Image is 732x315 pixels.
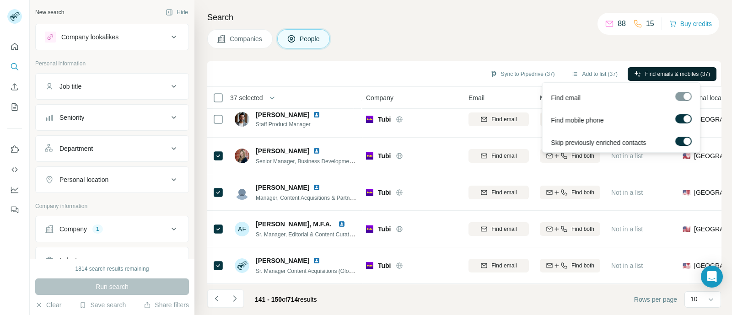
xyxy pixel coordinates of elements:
span: Find email [551,93,581,102]
img: Avatar [235,185,249,200]
span: Find both [571,188,594,197]
span: 141 - 150 [255,296,282,303]
button: Share filters [144,300,189,310]
button: Search [7,59,22,75]
button: Use Surfe on LinkedIn [7,141,22,158]
span: Company [366,93,393,102]
span: Senior Manager, Business Development & Distribution Partnerships [256,157,420,165]
button: Buy credits [669,17,712,30]
img: Logo of Tubi [366,152,373,160]
span: Tubi [378,115,391,124]
span: 714 [287,296,298,303]
button: Find both [540,186,600,199]
div: Open Intercom Messenger [701,266,723,288]
span: Not in a list [611,262,643,269]
button: Find email [468,112,529,126]
img: LinkedIn logo [313,147,320,155]
button: Company lookalikes [36,26,188,48]
img: Avatar [235,258,249,273]
button: Find both [540,259,600,272]
span: Email [468,93,484,102]
p: 10 [690,294,698,304]
button: Navigate to next page [226,289,244,308]
button: Feedback [7,202,22,218]
button: Personal location [36,169,188,191]
div: Industry [59,256,82,265]
span: of [282,296,287,303]
button: Find email [468,149,529,163]
button: Find email [468,222,529,236]
img: Avatar [235,149,249,163]
span: Find email [491,262,517,270]
button: Sync to Pipedrive (37) [484,67,561,81]
div: 1 [92,225,103,233]
button: Company1 [36,218,188,240]
span: Not in a list [611,225,643,233]
span: Find email [491,152,517,160]
span: [PERSON_NAME] [256,110,309,119]
img: Logo of Tubi [366,116,373,123]
span: Not in a list [611,189,643,196]
button: Save search [79,300,126,310]
button: Quick start [7,38,22,55]
button: Clear [35,300,61,310]
span: [PERSON_NAME] [256,146,309,155]
div: Seniority [59,113,84,122]
span: Skip previously enriched contacts [551,138,646,147]
span: Companies [230,34,263,43]
span: Tubi [378,224,391,234]
button: Find emails & mobiles (37) [628,67,716,81]
p: 15 [646,18,654,29]
img: Logo of Tubi [366,262,373,269]
span: Find emails & mobiles (37) [645,70,710,78]
p: Company information [35,202,189,210]
button: Enrich CSV [7,79,22,95]
span: People [300,34,321,43]
span: Staff Product Manager [256,120,331,128]
span: Find both [571,262,594,270]
button: Dashboard [7,182,22,198]
span: 37 selected [230,93,263,102]
div: AF [235,222,249,236]
span: Sr. Manager Content Acquisitions (Global TV Head) [256,267,381,274]
span: Tubi [378,188,391,197]
button: Find email [468,186,529,199]
button: Job title [36,75,188,97]
span: Find mobile phone [551,116,603,125]
button: Add to list (37) [565,67,624,81]
div: New search [35,8,64,16]
button: My lists [7,99,22,115]
span: results [255,296,317,303]
span: [PERSON_NAME] [256,256,309,265]
p: 88 [618,18,626,29]
div: Job title [59,82,81,91]
button: Industry [36,249,188,271]
span: Rows per page [634,295,677,304]
span: Not in a list [611,152,643,160]
span: [PERSON_NAME], M.F.A. [256,220,332,228]
img: LinkedIn logo [338,220,345,228]
button: Find email [468,259,529,272]
span: [PERSON_NAME] [256,183,309,192]
img: LinkedIn logo [313,184,320,191]
button: Find both [540,112,600,126]
button: Department [36,138,188,160]
img: LinkedIn logo [313,111,320,118]
img: Logo of Tubi [366,225,373,233]
span: Find email [491,115,517,123]
div: Personal location [59,175,108,184]
span: Tubi [378,151,391,160]
span: Find email [491,225,517,233]
button: Seniority [36,107,188,128]
div: Company [59,224,87,234]
span: Find email [491,188,517,197]
button: Navigate to previous page [207,289,226,308]
img: Avatar [235,112,249,127]
span: Tubi [378,261,391,270]
span: 🇺🇸 [683,224,690,234]
span: Mobile [540,93,559,102]
span: Sr. Manager, Editorial & Content Curation [256,230,356,238]
button: Find both [540,222,600,236]
img: LinkedIn logo [313,257,320,264]
span: Personal location [683,93,732,102]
